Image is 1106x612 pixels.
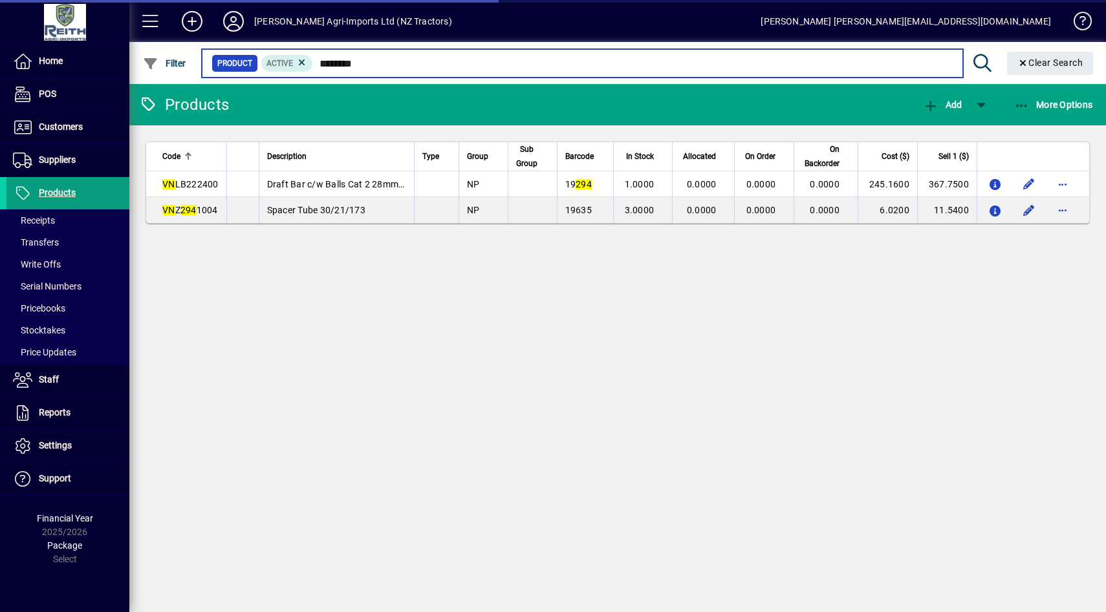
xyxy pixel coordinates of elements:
a: Serial Numbers [6,275,129,297]
span: Customers [39,121,83,132]
span: Product [217,57,252,70]
span: Serial Numbers [13,281,81,291]
a: Suppliers [6,144,129,176]
span: On Order [745,149,775,164]
span: Clear Search [1017,58,1083,68]
span: Barcode [565,149,594,164]
span: Home [39,56,63,66]
div: Group [467,149,500,164]
span: 19 [565,179,592,189]
div: Description [267,149,406,164]
a: Pricebooks [6,297,129,319]
button: More options [1052,200,1073,220]
span: NP [467,179,480,189]
div: [PERSON_NAME] Agri-Imports Ltd (NZ Tractors) [254,11,452,32]
span: Z 1004 [162,205,218,215]
span: Allocated [683,149,716,164]
button: Profile [213,10,254,33]
em: 294 [180,205,197,215]
span: 0.0000 [746,205,776,215]
span: 0.0000 [746,179,776,189]
span: 0.0000 [687,205,717,215]
span: Suppliers [39,154,76,165]
span: Sell 1 ($) [938,149,969,164]
button: Edit [1019,200,1039,220]
span: Stocktakes [13,325,65,335]
span: More Options [1014,100,1093,110]
span: In Stock [626,149,654,164]
a: Home [6,45,129,78]
span: Write Offs [13,259,61,269]
div: On Order [743,149,787,164]
a: Receipts [6,209,129,231]
div: Code [162,149,219,164]
button: Add [920,93,965,116]
span: Settings [39,440,72,450]
span: Support [39,473,71,483]
button: Filter [140,52,190,75]
button: More Options [1011,93,1096,116]
span: Pricebooks [13,303,65,313]
span: 0.0000 [687,179,717,189]
td: 367.7500 [917,171,977,197]
span: Type [422,149,439,164]
div: Barcode [565,149,605,164]
span: Staff [39,374,59,385]
td: 6.0200 [858,197,917,223]
span: Add [923,100,962,110]
span: 3.0000 [625,205,655,215]
span: Cost ($) [882,149,909,164]
button: More options [1052,174,1073,195]
span: 19635 [565,205,592,215]
span: LB222400 [162,179,219,189]
div: Allocated [680,149,728,164]
button: Edit [1019,174,1039,195]
div: [PERSON_NAME] [PERSON_NAME][EMAIL_ADDRESS][DOMAIN_NAME] [761,11,1051,32]
span: Reports [39,407,70,417]
a: Support [6,463,129,495]
div: Type [422,149,451,164]
a: Write Offs [6,253,129,275]
span: Spacer Tube 30/21/173 [267,205,365,215]
span: 1.0000 [625,179,655,189]
span: Price Updates [13,347,76,357]
span: On Backorder [802,142,840,171]
a: Stocktakes [6,319,129,341]
span: Receipts [13,215,55,226]
em: VN [162,205,175,215]
span: Transfers [13,237,59,248]
span: Draft Bar c/w Balls Cat 2 28mm 1000mm [267,179,438,189]
button: Add [171,10,213,33]
span: Products [39,187,76,198]
a: Staff [6,364,129,396]
div: Products [139,94,229,115]
a: Transfers [6,231,129,253]
a: Customers [6,111,129,143]
span: 0.0000 [810,179,840,189]
a: Price Updates [6,341,129,363]
span: Filter [143,58,186,69]
span: Code [162,149,180,164]
em: VN [162,179,175,189]
span: Active [266,59,293,68]
span: Group [467,149,488,164]
a: Knowledge Base [1064,3,1090,45]
span: POS [39,89,56,99]
div: On Backorder [802,142,851,171]
a: Reports [6,397,129,429]
span: Financial Year [37,513,93,523]
td: 11.5400 [917,197,977,223]
span: Package [47,540,82,551]
div: In Stock [622,149,666,164]
em: 294 [576,179,592,189]
a: Settings [6,430,129,462]
td: 245.1600 [858,171,917,197]
a: POS [6,78,129,111]
span: Description [267,149,307,164]
span: Sub Group [516,142,537,171]
span: NP [467,205,480,215]
div: Sub Group [516,142,549,171]
button: Clear [1007,52,1094,75]
span: 0.0000 [810,205,840,215]
mat-chip: Activation Status: Active [261,55,313,72]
